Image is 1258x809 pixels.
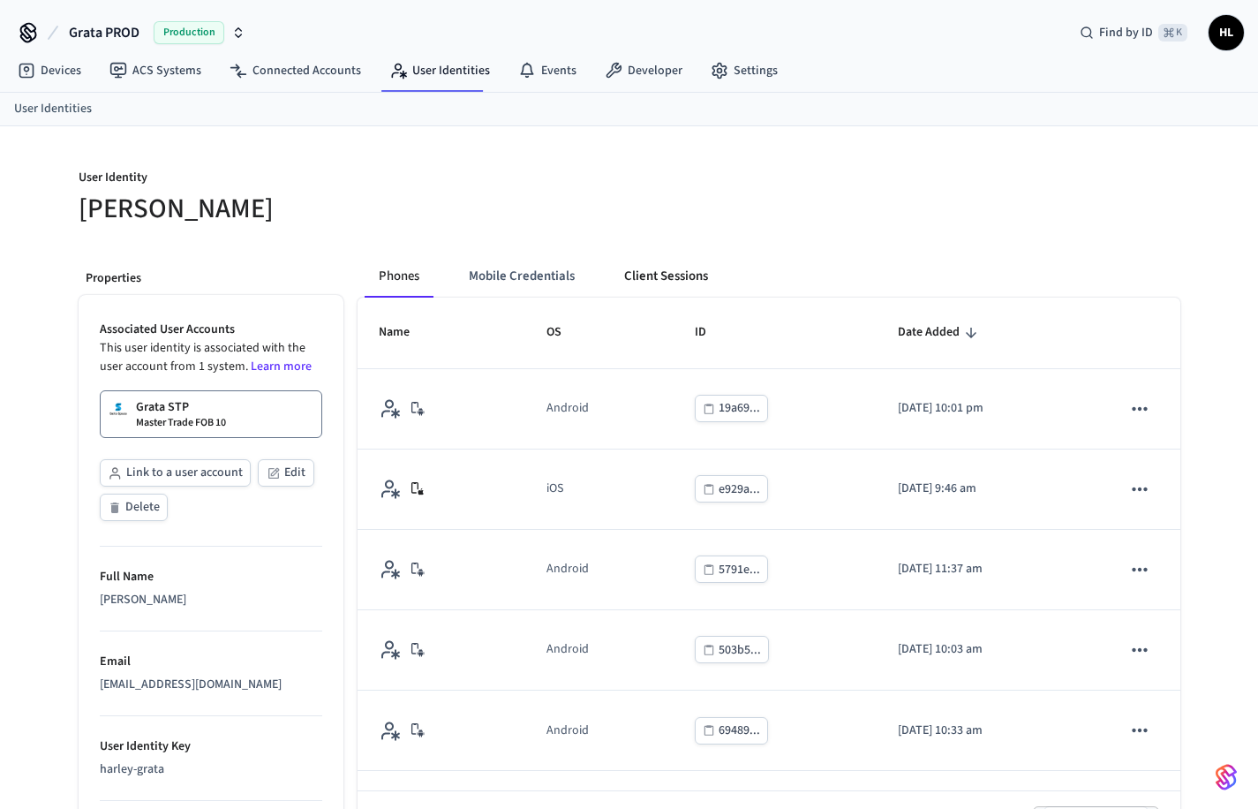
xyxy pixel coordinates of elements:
a: Events [504,55,591,87]
span: Production [154,21,224,44]
button: Delete [100,494,168,521]
button: e929a... [695,475,768,503]
a: Developer [591,55,697,87]
span: Name [379,319,433,346]
p: Full Name [100,568,322,586]
p: [DATE] 11:37 am [898,560,1079,578]
p: [DATE] 10:33 am [898,722,1079,740]
button: Link to a user account [100,459,251,487]
span: Grata PROD [69,22,139,43]
p: User Identity [79,169,619,191]
a: Grata STPMaster Trade FOB 10 [100,390,322,438]
p: Master Trade FOB 10 [136,416,226,430]
button: 5791e... [695,556,768,583]
p: Grata STP [136,398,189,416]
img: Salto Space Logo [108,398,129,420]
p: User Identity Key [100,737,322,756]
p: [DATE] 10:03 am [898,640,1079,659]
p: This user identity is associated with the user account from 1 system. [100,339,322,376]
span: Date Added [898,319,983,346]
div: Android [546,560,589,578]
div: 503b5... [719,639,761,662]
p: Associated User Accounts [100,321,322,339]
div: [EMAIL_ADDRESS][DOMAIN_NAME] [100,676,322,694]
button: Mobile Credentials [455,255,589,298]
button: Client Sessions [610,255,722,298]
a: Settings [697,55,792,87]
h5: [PERSON_NAME] [79,191,619,227]
button: Edit [258,459,314,487]
a: Devices [4,55,95,87]
div: Android [546,640,589,659]
div: harley-grata [100,760,322,779]
p: [DATE] 10:01 pm [898,399,1079,418]
span: ID [695,319,729,346]
p: Email [100,653,322,671]
a: Learn more [251,358,312,375]
a: Connected Accounts [215,55,375,87]
p: Properties [86,269,336,288]
a: User Identities [14,100,92,118]
span: OS [546,319,584,346]
a: User Identities [375,55,504,87]
button: 69489... [695,717,768,745]
div: 5791e... [719,559,760,581]
div: 69489... [719,720,760,742]
span: Find by ID [1099,24,1153,42]
button: Phones [365,255,433,298]
div: Find by ID⌘ K [1066,17,1202,49]
div: 19a69... [719,397,760,420]
div: e929a... [719,479,760,501]
img: SeamLogoGradient.69752ec5.svg [1216,763,1237,791]
div: [PERSON_NAME] [100,591,322,609]
span: HL [1210,17,1242,49]
button: 19a69... [695,395,768,422]
p: [DATE] 9:46 am [898,480,1079,498]
span: ⌘ K [1158,24,1187,42]
div: Android [546,722,589,740]
a: ACS Systems [95,55,215,87]
button: HL [1209,15,1244,50]
div: iOS [546,480,563,498]
div: Android [546,399,589,418]
button: 503b5... [695,636,769,663]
